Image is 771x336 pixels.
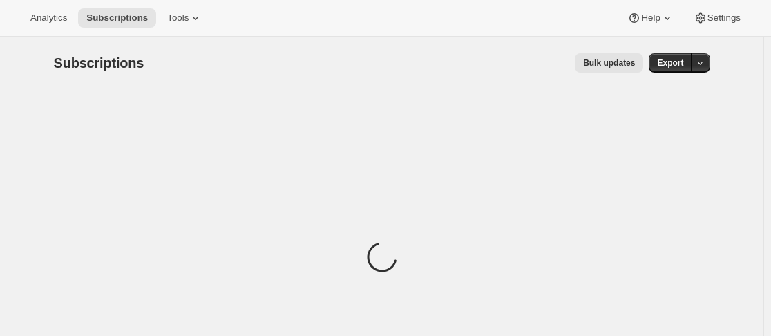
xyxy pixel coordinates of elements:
span: Settings [707,12,741,24]
span: Subscriptions [54,55,144,71]
span: Help [641,12,660,24]
span: Analytics [30,12,67,24]
span: Subscriptions [86,12,148,24]
button: Tools [159,8,211,28]
button: Settings [685,8,749,28]
button: Subscriptions [78,8,156,28]
span: Tools [167,12,189,24]
button: Export [649,53,692,73]
span: Export [657,57,683,68]
button: Analytics [22,8,75,28]
button: Help [619,8,682,28]
span: Bulk updates [583,57,635,68]
button: Bulk updates [575,53,643,73]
